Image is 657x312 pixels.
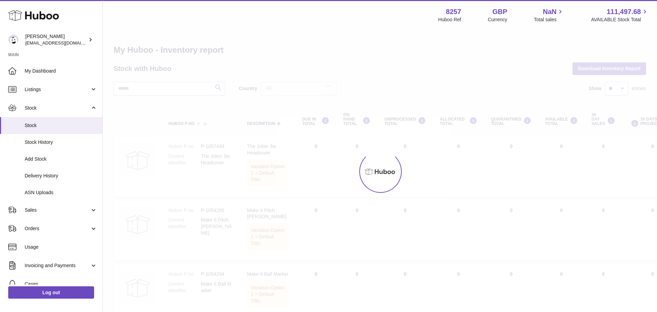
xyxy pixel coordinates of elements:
[25,189,97,196] span: ASN Uploads
[25,156,97,162] span: Add Stock
[607,7,641,16] span: 111,497.68
[492,7,507,16] strong: GBP
[25,105,90,111] span: Stock
[25,122,97,129] span: Stock
[438,16,461,23] div: Huboo Ref
[543,7,556,16] span: NaN
[25,262,90,269] span: Invoicing and Payments
[25,173,97,179] span: Delivery History
[534,7,564,23] a: NaN Total sales
[25,40,101,46] span: [EMAIL_ADDRESS][DOMAIN_NAME]
[488,16,507,23] div: Currency
[25,68,97,74] span: My Dashboard
[25,281,97,287] span: Cases
[25,33,87,46] div: [PERSON_NAME]
[25,207,90,213] span: Sales
[25,86,90,93] span: Listings
[591,16,649,23] span: AVAILABLE Stock Total
[8,35,18,45] img: internalAdmin-8257@internal.huboo.com
[446,7,461,16] strong: 8257
[25,225,90,232] span: Orders
[8,286,94,299] a: Log out
[25,139,97,146] span: Stock History
[591,7,649,23] a: 111,497.68 AVAILABLE Stock Total
[534,16,564,23] span: Total sales
[25,244,97,250] span: Usage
